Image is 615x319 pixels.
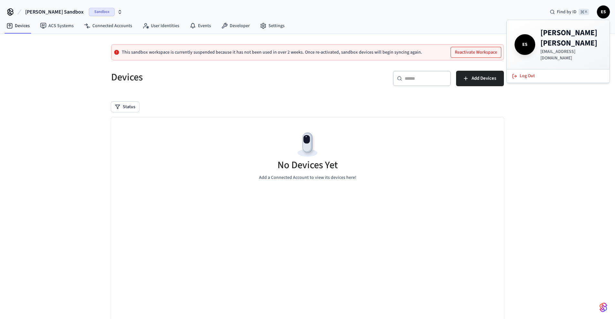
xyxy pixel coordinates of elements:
[122,50,422,55] p: This sandbox workspace is currently suspended because it has not been used in over 2 weeks. Once ...
[216,20,255,32] a: Developer
[545,6,594,18] div: Find by ID⌘ K
[540,28,602,48] h4: [PERSON_NAME] [PERSON_NAME]
[259,174,356,181] p: Add a Connected Account to view its devices here!
[111,102,139,112] button: Status
[277,159,338,172] h5: No Devices Yet
[1,20,35,32] a: Devices
[456,71,504,86] button: Add Devices
[508,71,608,81] button: Log Out
[89,8,115,16] span: Sandbox
[540,48,602,61] p: [EMAIL_ADDRESS][DOMAIN_NAME]
[25,8,84,16] span: [PERSON_NAME] Sandbox
[137,20,184,32] a: User Identities
[516,36,534,54] span: ES
[597,5,610,18] button: ES
[557,9,577,15] span: Find by ID
[599,302,607,313] img: SeamLogoGradient.69752ec5.svg
[598,6,609,18] span: ES
[579,9,589,15] span: ⌘ K
[293,130,322,159] img: Devices Empty State
[451,47,501,57] button: Reactivate Workspace
[111,71,304,84] h5: Devices
[255,20,290,32] a: Settings
[472,74,496,83] span: Add Devices
[79,20,137,32] a: Connected Accounts
[35,20,79,32] a: ACS Systems
[184,20,216,32] a: Events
